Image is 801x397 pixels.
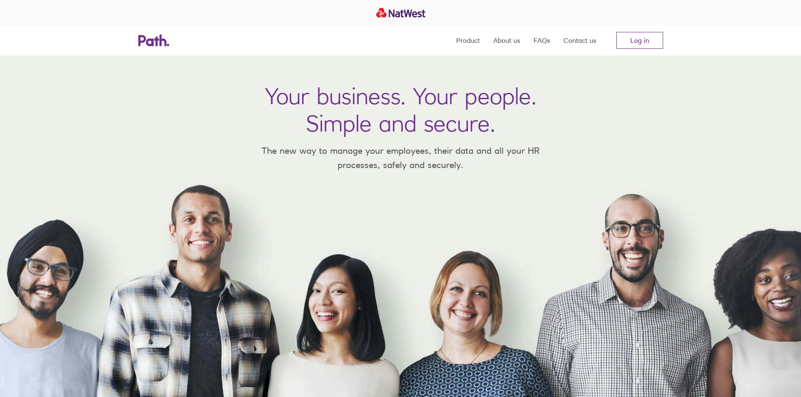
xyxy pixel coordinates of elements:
a: About us [493,25,520,55]
h1: Your business. Your people. Simple and secure. [265,82,537,137]
a: Contact us [563,25,596,55]
a: FAQs [534,25,550,55]
a: Product [456,25,480,55]
p: The new way to manage your employees, their data and all your HR processes, safely and securely. [249,144,552,172]
a: Log in [616,32,663,49]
